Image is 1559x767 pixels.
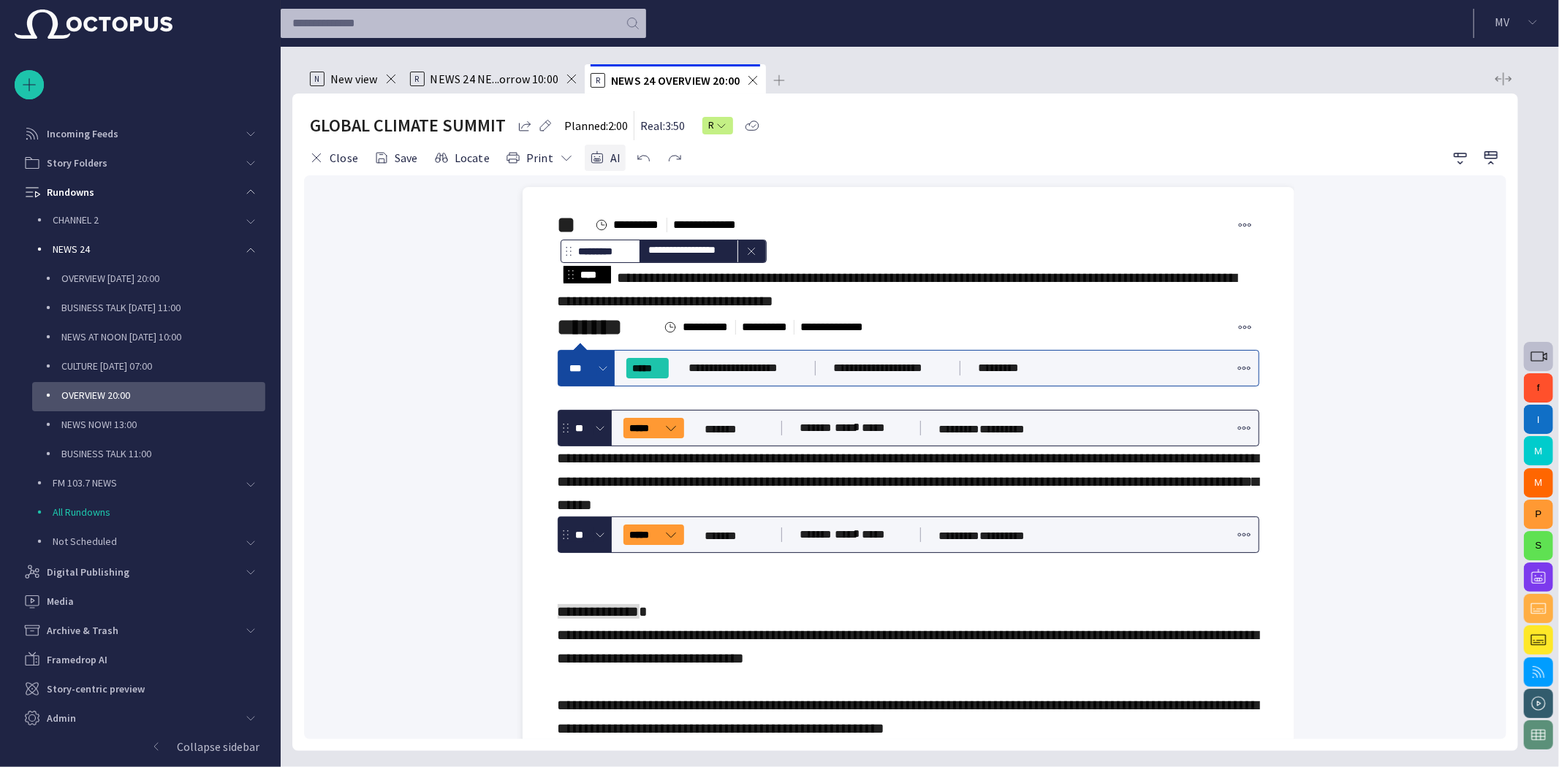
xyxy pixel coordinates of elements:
[1524,468,1553,497] button: M
[1524,531,1553,560] button: S
[53,242,236,256] p: NEWS 24
[47,185,94,199] p: Rundowns
[15,587,265,616] div: Media
[611,73,740,88] span: NEWS 24 OVERVIEW 20:00
[15,9,172,39] img: Octopus News Room
[1524,436,1553,465] button: M
[61,388,265,402] p: OVERVIEW 20:00
[61,417,265,432] p: NEWS NOW! 13:00
[61,446,265,461] p: BUSINESS TALK 11:00
[61,329,265,344] p: NEWS AT NOON [DATE] 10:00
[304,145,363,171] button: Close
[61,359,265,373] p: CULTURE [DATE] 07:00
[1524,373,1553,402] button: f
[47,623,118,638] p: Archive & Trash
[32,411,265,440] div: NEWS NOW! 13:00
[404,64,585,94] div: RNEWS 24 NE...orrow 10:00
[1524,500,1553,529] button: P
[53,476,236,490] p: FM 103.7 NEWS
[23,499,265,528] div: All Rundowns
[32,265,265,294] div: OVERVIEW [DATE] 20:00
[47,682,145,696] p: Story-centric preview
[708,118,716,133] span: R
[310,72,325,86] p: N
[47,565,129,579] p: Digital Publishing
[32,382,265,411] div: OVERVIEW 20:00
[177,738,259,755] p: Collapse sidebar
[369,145,423,171] button: Save
[47,156,107,170] p: Story Folders
[53,213,236,227] p: CHANNEL 2
[15,90,265,695] ul: main menu
[53,505,265,519] p: All Rundowns
[15,732,265,761] button: Collapse sidebar
[429,145,495,171] button: Locate
[1495,13,1509,31] p: M V
[702,112,733,139] button: R
[430,72,559,86] span: NEWS 24 NE...orrow 10:00
[32,324,265,353] div: NEWS AT NOON [DATE] 10:00
[32,353,265,382] div: CULTURE [DATE] 07:00
[47,126,118,141] p: Incoming Feeds
[585,145,626,171] button: AI
[310,114,506,137] h2: GLOBAL CLIMATE SUMMIT
[32,440,265,470] div: BUSINESS TALK 11:00
[47,594,74,608] p: Media
[640,117,685,134] p: Real: 3:50
[591,73,605,88] p: R
[47,652,107,667] p: Framedrop AI
[15,674,265,703] div: Story-centric preview
[1524,405,1553,434] button: I
[304,64,404,94] div: NNew view
[15,645,265,674] div: Framedrop AI
[410,72,425,86] p: R
[585,64,766,94] div: RNEWS 24 OVERVIEW 20:00
[1483,9,1550,35] button: MV
[53,534,236,549] p: Not Scheduled
[32,294,265,324] div: BUSINESS TALK [DATE] 11:00
[330,72,378,86] span: New view
[501,145,579,171] button: Print
[61,271,265,286] p: OVERVIEW [DATE] 20:00
[564,117,628,134] p: Planned: 2:00
[61,300,265,315] p: BUSINESS TALK [DATE] 11:00
[47,711,76,725] p: Admin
